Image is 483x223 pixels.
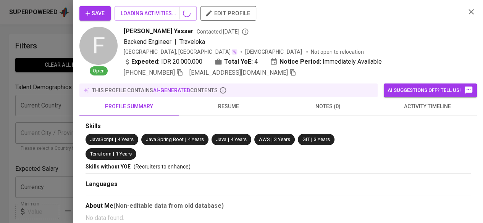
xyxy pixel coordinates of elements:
span: activity timeline [382,102,472,111]
span: AWS [259,136,270,142]
p: this profile contains contents [92,87,218,94]
button: LOADING ACTIVITIES... [115,6,197,21]
div: Languages [86,180,471,189]
span: | [271,136,273,143]
div: [GEOGRAPHIC_DATA], [GEOGRAPHIC_DATA] [124,48,237,56]
button: AI suggestions off? Tell us! [384,83,477,97]
span: 3 Years [274,136,290,142]
span: (Recruiters to enhance) [134,164,191,170]
button: edit profile [200,6,256,21]
span: notes (0) [283,102,373,111]
span: | [228,136,229,143]
div: Skills [86,122,471,131]
span: Open [90,67,108,75]
div: F [79,27,118,65]
span: Save [86,9,105,18]
span: | [174,37,176,47]
b: (Non-editable data from old database) [113,202,224,209]
span: Traveloka [179,38,205,45]
span: [DEMOGRAPHIC_DATA] [245,48,303,56]
p: Not open to relocation [311,48,364,56]
span: | [311,136,312,143]
span: Skills without YOE [86,164,131,170]
span: [PERSON_NAME] Yassar [124,27,194,36]
div: IDR 20.000.000 [124,57,202,66]
span: | [185,136,186,143]
span: [PHONE_NUMBER] [124,69,175,76]
span: AI-generated [153,87,190,93]
span: | [113,151,114,158]
span: 4 Years [188,136,204,142]
span: AI suggestions off? Tell us! [388,86,473,95]
button: Save [79,6,111,21]
span: profile summary [84,102,174,111]
span: Contacted [DATE] [197,28,249,35]
div: Immediately Available [270,57,382,66]
span: 4 Years [231,136,247,142]
span: GIT [302,136,310,142]
span: Java [216,136,226,142]
a: edit profile [200,10,256,16]
img: magic_wand.svg [231,49,237,55]
span: edit profile [207,8,250,18]
svg: By Batam recruiter [241,28,249,35]
b: Expected: [131,57,160,66]
span: 1 Years [116,151,132,157]
span: Java Spring Boot [146,136,184,142]
p: No data found. [86,213,471,223]
span: JavaScript [90,136,113,142]
span: 4 [254,57,258,66]
span: 4 Years [118,136,134,142]
span: Terraform [90,151,111,157]
b: Total YoE: [224,57,253,66]
span: resume [183,102,273,111]
b: Notice Period: [279,57,321,66]
span: Backend Engineer [124,38,171,45]
span: | [115,136,116,143]
span: 3 Years [314,136,330,142]
div: About Me [86,201,471,210]
span: LOADING ACTIVITIES... [121,9,191,18]
span: [EMAIL_ADDRESS][DOMAIN_NAME] [189,69,288,76]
